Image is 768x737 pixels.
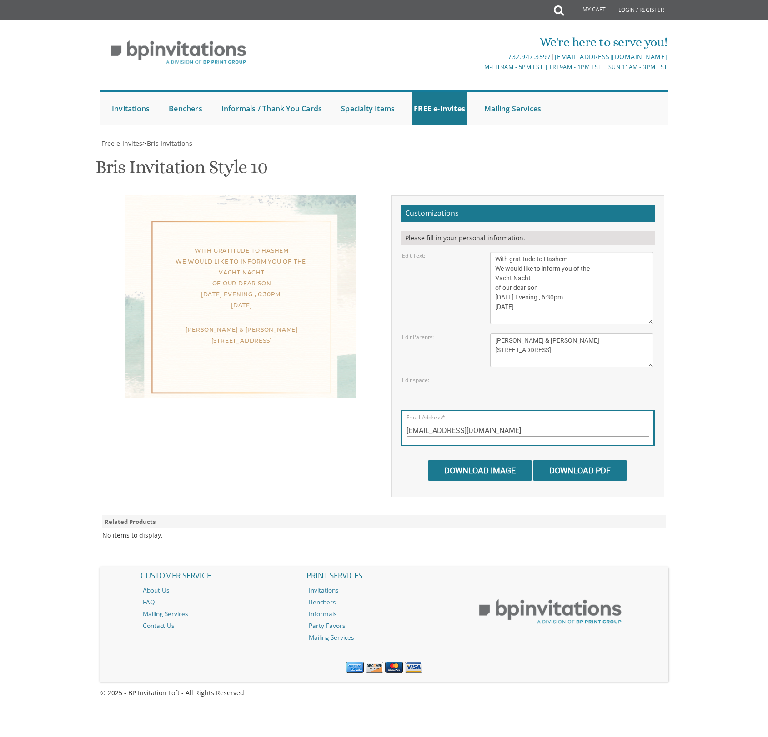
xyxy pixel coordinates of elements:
a: Mailing Services [136,608,301,620]
div: No items to display. [102,531,163,540]
a: Invitations [110,92,152,125]
a: [EMAIL_ADDRESS][DOMAIN_NAME] [555,52,668,61]
label: Email Address* [407,413,445,421]
a: Contact Us [136,620,301,632]
label: Edit Parents: [402,333,434,341]
h2: PRINT SERVICES [302,567,467,584]
a: My Cart [563,1,612,19]
img: American Express [346,662,364,673]
a: Benchers [302,596,467,608]
span: > [142,139,192,148]
textarea: [PERSON_NAME] and [PERSON_NAME] [PERSON_NAME] and [PERSON_NAME] [PERSON_NAME] and [PERSON_NAME] [490,333,653,367]
input: Download PDF [533,460,627,481]
textarea: With gratitude to Hashem We would like to inform you of the bris of our dear son/grandson [DATE] ... [490,252,653,324]
h2: CUSTOMER SERVICE [136,567,301,584]
a: Party Favors [302,620,467,632]
a: 732.947.3597 [508,52,551,61]
a: FREE e-Invites [412,92,467,125]
div: © 2025 - BP Invitation Loft - All Rights Reserved [100,688,668,697]
a: Benchers [166,92,205,125]
img: BP Invitation Loft [100,34,256,71]
span: Free e-Invites [101,139,142,148]
a: Bris Invitations [146,139,192,148]
label: Edit space: [402,376,429,384]
img: Visa [405,662,422,673]
a: Mailing Services [482,92,543,125]
a: Free e-Invites [100,139,142,148]
div: M-Th 9am - 5pm EST | Fri 9am - 1pm EST | Sun 11am - 3pm EST [290,62,668,72]
div: | [290,51,668,62]
a: Informals / Thank You Cards [219,92,324,125]
img: MasterCard [385,662,403,673]
label: Edit Text: [402,252,425,259]
a: Invitations [302,584,467,596]
input: Download Image [428,460,532,481]
div: Related Products [102,515,666,528]
h2: Customizations [401,205,655,222]
img: Discover [366,662,383,673]
a: Specialty Items [339,92,397,125]
a: About Us [136,584,301,596]
div: With gratitude to Hashem We would like to inform you of the Vacht Nacht of our dear son [DATE] Ev... [145,245,338,311]
a: FAQ [136,596,301,608]
a: Mailing Services [302,632,467,643]
div: Please fill in your personal information. [401,231,655,245]
div: We're here to serve you! [290,33,668,51]
a: Informals [302,608,467,620]
img: BP Print Group [468,592,632,632]
span: Bris Invitations [147,139,192,148]
h1: Bris Invitation Style 10 [95,157,267,184]
div: [PERSON_NAME] & [PERSON_NAME] [STREET_ADDRESS] [145,324,338,346]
